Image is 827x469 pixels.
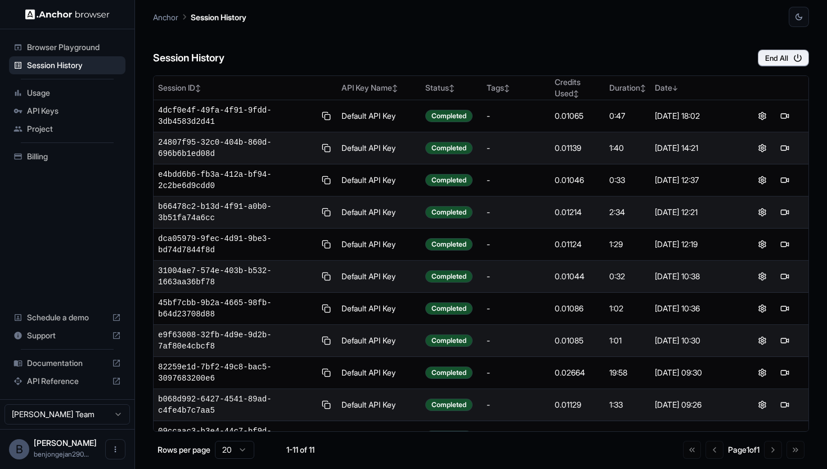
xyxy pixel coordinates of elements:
span: b068d992-6427-4541-89ad-c4fe4b7c7aa5 [158,394,316,416]
nav: breadcrumb [153,11,246,23]
div: Completed [425,367,473,379]
div: Completed [425,206,473,218]
span: ↓ [672,84,678,92]
div: 0:33 [609,175,646,186]
div: 1:02 [609,303,646,314]
div: 0:47 [609,110,646,122]
p: Rows per page [158,444,210,455]
button: End All [758,50,809,66]
div: B [9,439,29,459]
div: 1:33 [609,399,646,410]
span: Browser Playground [27,42,121,53]
div: 19:58 [609,367,646,378]
div: - [487,110,546,122]
div: [DATE] 09:26 [655,399,734,410]
div: API Key Name [341,82,416,93]
span: benjongejan2903@gmail.com [34,450,89,458]
div: - [487,303,546,314]
span: API Reference [27,376,107,387]
div: Browser Playground [9,38,125,56]
div: 0.01129 [555,399,600,410]
div: Usage [9,84,125,102]
div: [DATE] 10:36 [655,303,734,314]
div: Completed [425,399,473,411]
div: 0.01046 [555,175,600,186]
span: Support [27,330,107,341]
div: 0.01065 [555,110,600,122]
td: Default API Key [337,325,421,357]
div: API Keys [9,102,125,120]
span: 82259e1d-7bf2-49c8-bac5-3097683200e6 [158,361,316,384]
div: - [487,142,546,154]
span: Project [27,123,121,135]
span: 24807f95-32c0-404b-860d-696b6b1ed08d [158,137,316,159]
span: Schedule a demo [27,312,107,323]
div: [DATE] 12:19 [655,239,734,250]
div: 1:01 [609,335,646,346]
p: Anchor [153,11,178,23]
div: Date [655,82,734,93]
div: [DATE] 10:38 [655,271,734,282]
div: API Reference [9,372,125,390]
span: 45bf7cbb-9b2a-4665-98fb-b64d23708d88 [158,297,316,320]
div: Duration [609,82,646,93]
div: - [487,367,546,378]
div: - [487,271,546,282]
div: 0:32 [609,271,646,282]
span: Session History [27,60,121,71]
div: Status [425,82,478,93]
div: - [487,399,546,410]
div: 0.01124 [555,239,600,250]
span: ↕ [392,84,398,92]
span: Ben Jongejan [34,438,97,448]
td: Default API Key [337,357,421,389]
div: 0.02664 [555,367,600,378]
div: Completed [425,142,473,154]
td: Default API Key [337,100,421,132]
div: Session History [9,56,125,74]
span: API Keys [27,105,121,117]
td: Default API Key [337,196,421,229]
div: 0.01086 [555,303,600,314]
div: - [487,239,546,250]
h6: Session History [153,50,224,66]
span: Billing [27,151,121,162]
span: ↕ [573,90,579,98]
div: 0.01214 [555,207,600,218]
button: Open menu [105,439,125,459]
span: 09ccaac3-b3e4-44c7-bf9d-ffe72488fd84 [158,426,316,448]
div: Tags [487,82,546,93]
div: Completed [425,334,473,347]
span: ↕ [504,84,510,92]
div: 1:29 [609,239,646,250]
span: Documentation [27,358,107,369]
div: Completed [425,238,473,251]
div: [DATE] 12:37 [655,175,734,186]
td: Default API Key [337,132,421,164]
div: - [487,207,546,218]
div: 2:34 [609,207,646,218]
div: Completed [425,174,473,186]
div: [DATE] 09:30 [655,367,734,378]
div: 1-11 of 11 [272,444,329,455]
div: Completed [425,431,473,443]
span: b66478c2-b13d-4f91-a0b0-3b51fa74a6cc [158,201,316,224]
div: [DATE] 10:30 [655,335,734,346]
span: 31004ae7-574e-403b-b532-1663aa36bf78 [158,265,316,288]
span: 4dcf0e4f-49fa-4f91-9fdd-3db4583d2d41 [158,105,316,127]
div: Support [9,327,125,345]
div: - [487,175,546,186]
div: 0.01085 [555,335,600,346]
p: Session History [191,11,246,23]
div: Documentation [9,354,125,372]
span: ↕ [640,84,646,92]
span: ↕ [195,84,201,92]
td: Default API Key [337,421,421,453]
div: Page 1 of 1 [728,444,759,455]
td: Default API Key [337,261,421,293]
div: [DATE] 14:21 [655,142,734,154]
div: Completed [425,302,473,315]
td: Default API Key [337,229,421,261]
div: 0.01139 [555,142,600,154]
span: e4bdd6b6-fb3a-412a-bf94-2c2be6d9cdd0 [158,169,316,191]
